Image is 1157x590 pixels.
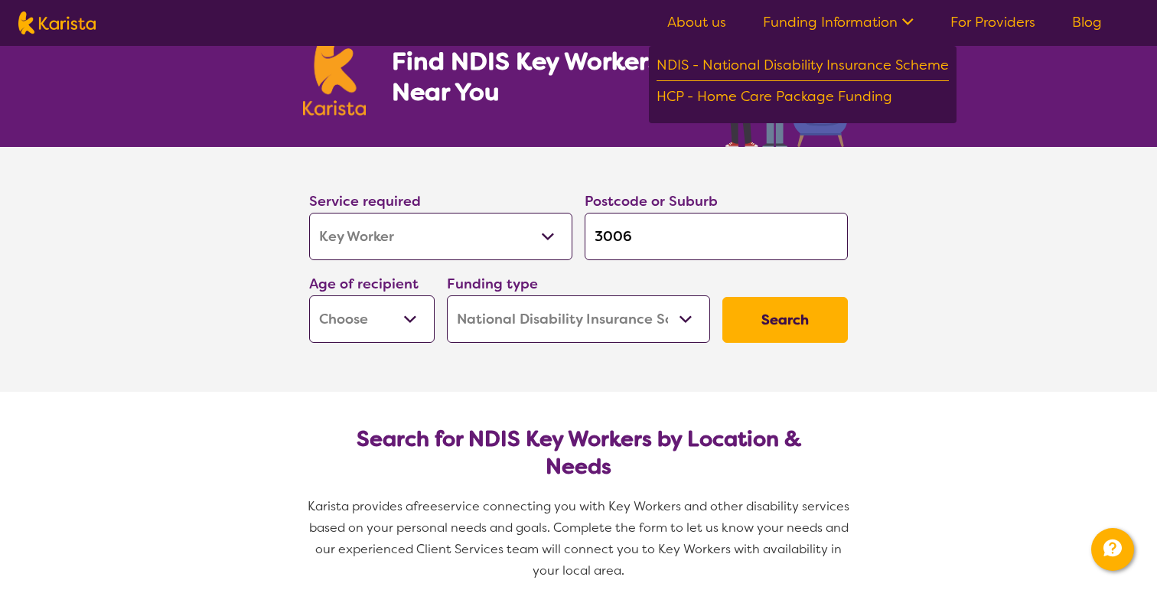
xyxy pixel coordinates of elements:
h1: Find NDIS Key Workers Near You [392,46,688,107]
div: HCP - Home Care Package Funding [657,85,949,112]
img: Karista logo [303,33,366,116]
span: service connecting you with Key Workers and other disability services based on your personal need... [309,498,853,579]
a: About us [667,13,726,31]
a: Blog [1072,13,1102,31]
a: For Providers [950,13,1035,31]
label: Age of recipient [309,275,419,293]
a: Funding Information [763,13,914,31]
img: Karista logo [18,11,96,34]
label: Service required [309,192,421,210]
div: NDIS - National Disability Insurance Scheme [657,54,949,81]
span: free [413,498,438,514]
button: Search [722,297,848,343]
label: Postcode or Suburb [585,192,718,210]
span: Karista provides a [308,498,413,514]
h2: Search for NDIS Key Workers by Location & Needs [321,425,836,481]
label: Funding type [447,275,538,293]
button: Channel Menu [1091,528,1134,571]
input: Type [585,213,848,260]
